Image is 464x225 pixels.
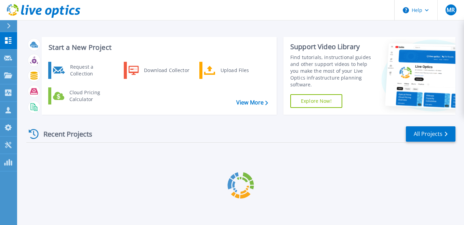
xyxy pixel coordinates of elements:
div: Recent Projects [26,126,102,142]
h3: Start a New Project [49,44,268,51]
a: Request a Collection [48,62,118,79]
a: Explore Now! [290,94,342,108]
div: Upload Files [217,64,268,77]
div: Support Video Library [290,42,376,51]
div: Find tutorials, instructional guides and other support videos to help you make the most of your L... [290,54,376,88]
div: Request a Collection [67,64,117,77]
div: Download Collector [141,64,192,77]
a: Upload Files [199,62,269,79]
a: All Projects [406,126,455,142]
a: Download Collector [124,62,194,79]
div: Cloud Pricing Calculator [66,89,117,103]
span: MR [447,7,455,13]
a: View More [236,99,268,106]
a: Cloud Pricing Calculator [48,87,118,104]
